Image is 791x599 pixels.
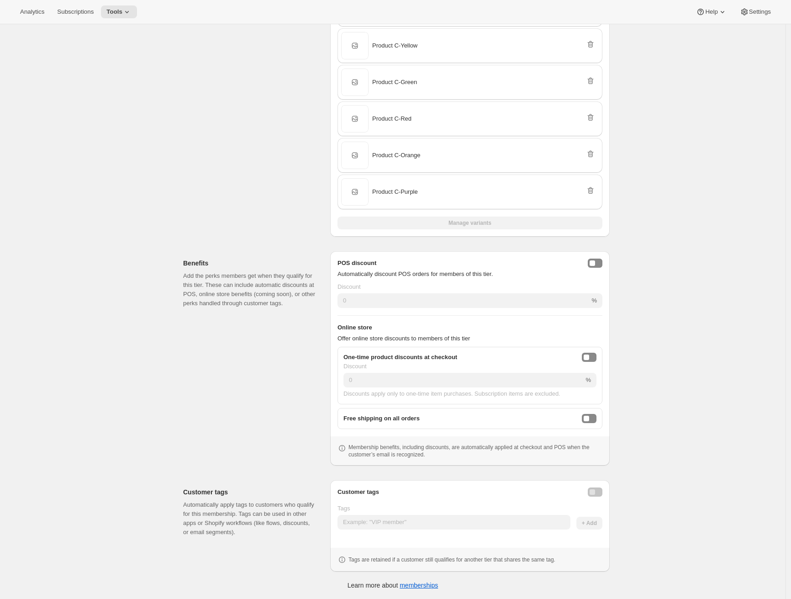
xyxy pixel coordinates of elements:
[337,488,379,497] h3: Customer tags
[372,187,418,196] span: Product C - Purple
[52,5,99,18] button: Subscriptions
[734,5,776,18] button: Settings
[372,151,421,160] span: Product C - Orange
[343,353,457,362] span: One-time product discounts at checkout
[337,283,361,290] span: Discount
[691,5,732,18] button: Help
[343,390,560,397] span: Discounts apply only to one-time item purchases. Subscription items are excluded.
[588,488,602,497] button: Enable customer tags
[337,515,570,530] input: Example: "VIP member"
[337,505,350,512] span: Tags
[343,414,420,423] span: Free shipping on all orders
[101,5,137,18] button: Tools
[372,78,417,87] span: Product C - Green
[348,444,602,458] p: Membership benefits, including discounts, are automatically applied at checkout and POS when the ...
[183,488,316,497] h2: Customer tags
[400,582,438,589] a: memberships
[348,581,438,590] p: Learn more about
[585,376,591,383] span: %
[337,334,602,343] p: Offer online store discounts to members of this tier
[705,8,717,16] span: Help
[372,41,417,50] span: Product C - Yellow
[15,5,50,18] button: Analytics
[588,259,602,268] button: posDiscountEnabled
[337,259,376,268] h3: POS discount
[582,414,596,423] button: freeShippingEnabled
[584,38,597,51] button: Remove
[183,500,316,537] p: Automatically apply tags to customers who qualify for this membership. Tags can be used in other ...
[582,353,596,362] button: onlineDiscountEnabled
[348,556,555,563] p: Tags are retained if a customer still qualifies for another tier that shares the same tag.
[372,114,411,123] span: Product C - Red
[584,111,597,124] button: Remove
[183,259,316,268] h2: Benefits
[183,271,316,308] p: Add the perks members get when they qualify for this tier. These can include automatic discounts ...
[106,8,122,16] span: Tools
[337,323,602,332] h3: Online store
[591,297,597,304] span: %
[343,363,367,370] span: Discount
[57,8,94,16] span: Subscriptions
[584,148,597,160] button: Remove
[584,184,597,197] button: Remove
[337,270,602,279] p: Automatically discount POS orders for members of this tier.
[20,8,44,16] span: Analytics
[584,74,597,87] button: Remove
[749,8,771,16] span: Settings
